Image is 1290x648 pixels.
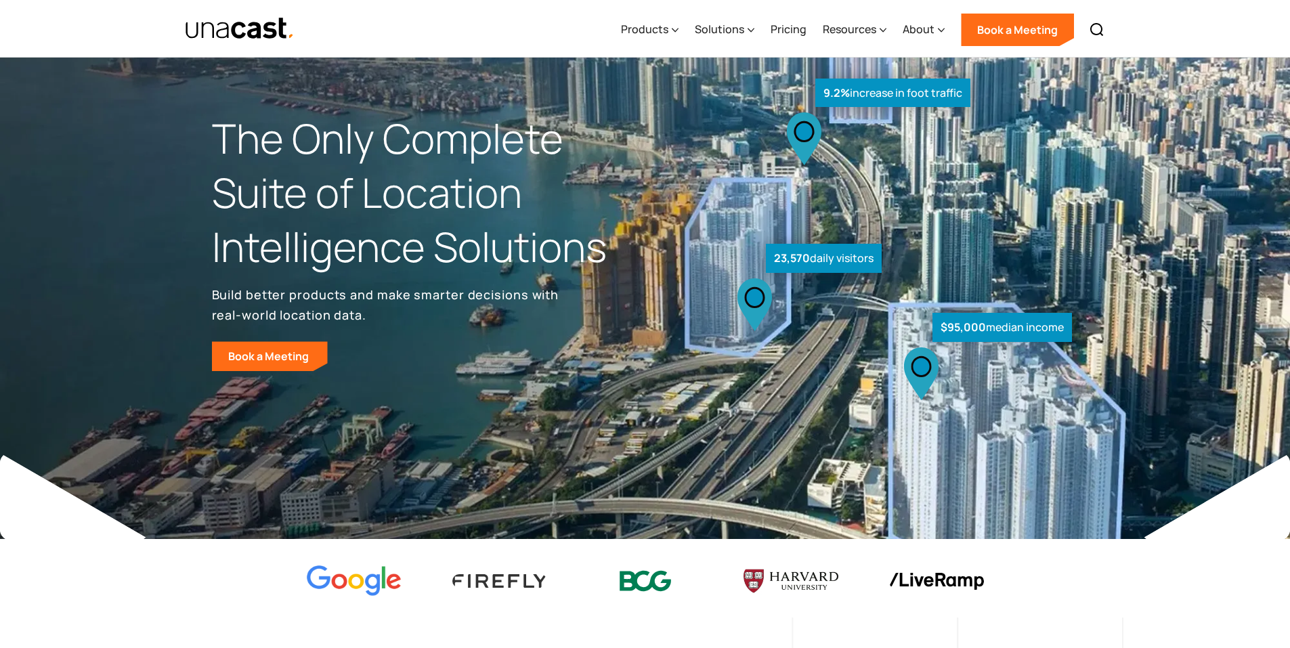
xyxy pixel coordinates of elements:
img: Unacast text logo [185,17,295,41]
a: Book a Meeting [961,14,1074,46]
div: median income [932,313,1072,342]
a: home [185,17,295,41]
div: About [903,21,934,37]
img: Harvard U logo [744,565,838,597]
img: Google logo Color [307,565,402,597]
div: Resources [823,21,876,37]
img: BCG logo [598,562,693,601]
img: liveramp logo [889,573,984,590]
div: Resources [823,2,886,58]
div: Solutions [695,21,744,37]
h1: The Only Complete Suite of Location Intelligence Solutions [212,112,645,274]
div: Products [621,2,679,58]
div: daily visitors [766,244,882,273]
img: Search icon [1089,22,1105,38]
div: Solutions [695,2,754,58]
a: Pricing [771,2,807,58]
p: Build better products and make smarter decisions with real-world location data. [212,284,564,325]
img: Firefly Advertising logo [452,574,547,587]
a: Book a Meeting [212,341,328,371]
strong: 23,570 [774,251,810,265]
strong: 9.2% [823,85,850,100]
div: increase in foot traffic [815,79,970,108]
div: About [903,2,945,58]
strong: $95,000 [941,320,986,334]
div: Products [621,21,668,37]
